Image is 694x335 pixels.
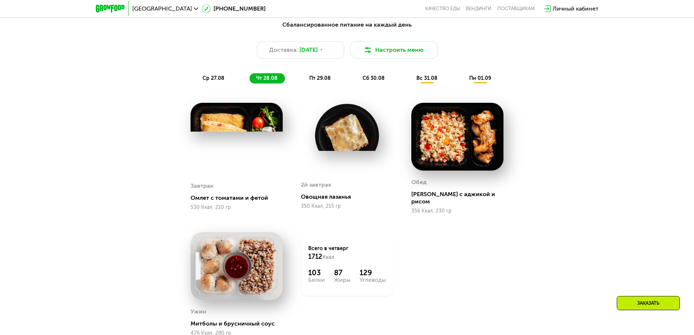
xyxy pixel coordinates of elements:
[425,6,460,12] a: Качество еды
[132,20,563,30] div: Сбалансированное питание на каждый день
[308,277,325,283] div: Белки
[309,75,331,81] span: пт 29.08
[308,253,322,261] span: 1712
[362,75,385,81] span: сб 30.08
[299,46,318,54] span: [DATE]
[256,75,278,81] span: чт 28.08
[191,204,283,210] div: 530 Ккал, 210 гр
[322,254,334,260] span: Ккал
[497,6,535,12] div: поставщикам
[191,180,213,191] div: Завтрак
[411,177,427,188] div: Обед
[191,306,206,317] div: Ужин
[411,208,503,214] div: 356 Ккал, 230 гр
[416,75,438,81] span: вс 31.08
[132,6,192,12] span: [GEOGRAPHIC_DATA]
[301,203,393,209] div: 350 Ккал, 215 гр
[301,193,399,200] div: Овощная лазанья
[191,194,289,202] div: Омлет с томатами и фетой
[269,46,298,54] span: Доставка:
[301,179,332,190] div: 2й завтрак
[350,41,438,59] button: Настроить меню
[202,4,266,13] a: [PHONE_NUMBER]
[553,4,599,13] div: Личный кабинет
[617,296,680,310] div: Заказать
[360,268,386,277] div: 129
[360,277,386,283] div: Углеводы
[411,191,509,205] div: [PERSON_NAME] с аджикой и рисом
[203,75,224,81] span: ср 27.08
[191,320,289,327] div: Митболы и брусничный соус
[308,268,325,277] div: 103
[466,6,491,12] a: Вендинги
[469,75,491,81] span: пн 01.09
[334,268,350,277] div: 87
[308,245,386,261] div: Всего в четверг
[334,277,350,283] div: Жиры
